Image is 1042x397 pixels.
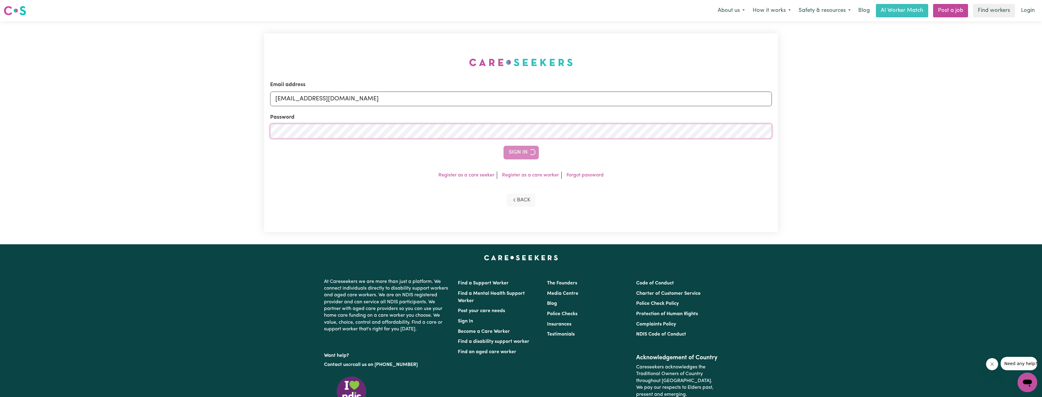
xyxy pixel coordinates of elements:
a: Find workers [973,4,1015,17]
a: Forgot password [566,173,604,178]
a: AI Worker Match [876,4,928,17]
a: Code of Conduct [636,281,674,286]
a: Post your care needs [458,308,505,313]
iframe: Close message [986,358,998,370]
a: Careseekers logo [4,4,26,18]
h2: Acknowledgement of Country [636,354,718,361]
a: Blog [855,4,873,17]
a: Media Centre [547,291,578,296]
button: Safety & resources [795,4,855,17]
a: The Founders [547,281,577,286]
a: Register as a care seeker [438,173,494,178]
a: Insurances [547,322,571,327]
a: Complaints Policy [636,322,676,327]
input: Email address [270,92,772,106]
a: Charter of Customer Service [636,291,701,296]
a: Become a Care Worker [458,329,510,334]
p: or [324,359,451,371]
a: Contact us [324,362,348,367]
label: Password [270,113,294,121]
a: NDIS Code of Conduct [636,332,686,337]
a: Careseekers home page [484,255,558,260]
iframe: Button to launch messaging window [1018,373,1037,392]
span: Need any help? [4,4,37,9]
a: Find a disability support worker [458,339,529,344]
img: Careseekers logo [4,5,26,16]
a: Login [1017,4,1038,17]
a: Sign In [458,319,473,324]
a: Register as a care worker [502,173,559,178]
a: Police Check Policy [636,301,679,306]
p: At Careseekers we are more than just a platform. We connect individuals directly to disability su... [324,276,451,335]
a: Find a Mental Health Support Worker [458,291,525,303]
p: Want help? [324,350,451,359]
a: Find a Support Worker [458,281,509,286]
a: Testimonials [547,332,575,337]
button: About us [714,4,749,17]
a: Police Checks [547,312,577,316]
iframe: Message from company [1001,357,1037,370]
a: Post a job [933,4,968,17]
a: Protection of Human Rights [636,312,698,316]
button: How it works [749,4,795,17]
label: Email address [270,81,305,89]
a: Find an aged care worker [458,350,516,354]
a: call us on [PHONE_NUMBER] [353,362,418,367]
a: Blog [547,301,557,306]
